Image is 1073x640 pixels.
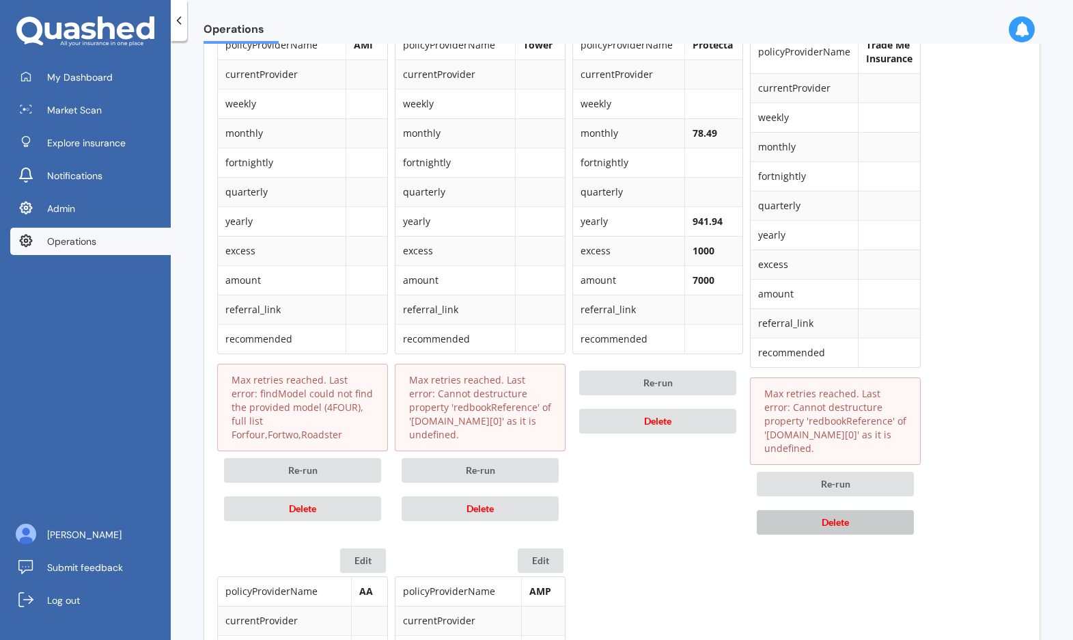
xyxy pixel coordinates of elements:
td: currentProvider [395,59,515,89]
b: AMP [529,585,551,598]
td: quarterly [395,177,515,206]
b: Trade Me Insurance [866,38,912,65]
img: ALV-UjU6YHOUIM1AGx_4vxbOkaOq-1eqc8a3URkVIJkc_iWYmQ98kTe7fc9QMVOBV43MoXmOPfWPN7JjnmUwLuIGKVePaQgPQ... [16,524,36,544]
td: yearly [218,206,346,236]
a: Submit feedback [10,554,171,581]
a: Operations [10,228,171,255]
a: Explore insurance [10,129,171,157]
button: Re-run [402,458,559,483]
b: 941.94 [693,215,723,228]
td: excess [218,236,346,265]
td: excess [751,250,858,279]
span: Market Scan [47,103,102,117]
button: Re-run [579,371,736,395]
span: Operations [204,23,279,41]
span: Explore insurance [47,136,126,150]
td: currentProvider [395,606,521,635]
span: Delete [289,503,316,514]
button: Re-run [224,458,381,483]
td: currentProvider [751,73,858,103]
a: My Dashboard [10,64,171,91]
td: monthly [395,118,515,148]
td: currentProvider [218,606,351,635]
td: recommended [218,324,346,354]
td: referral_link [751,308,858,338]
td: referral_link [395,295,515,324]
button: Delete [579,409,736,434]
a: Log out [10,587,171,614]
td: recommended [751,338,858,367]
button: Delete [757,510,914,535]
td: weekly [573,89,684,118]
span: Admin [47,202,75,215]
td: policyProviderName [218,31,346,59]
p: Max retries reached. Last error: Cannot destructure property 'redbookReference' of '[DOMAIN_NAME]... [764,387,906,455]
td: weekly [751,103,858,132]
td: monthly [751,132,858,161]
td: policyProviderName [751,31,858,73]
td: amount [573,265,684,295]
td: monthly [573,118,684,148]
td: policyProviderName [573,31,684,59]
td: yearly [751,220,858,250]
p: Max retries reached. Last error: findModel could not find the provided model (4FOUR), full list F... [232,373,374,442]
td: monthly [218,118,346,148]
button: Delete [402,496,559,521]
span: Notifications [47,169,102,183]
span: Delete [466,503,494,514]
span: Log out [47,594,80,607]
td: recommended [573,324,684,354]
span: [PERSON_NAME] [47,528,122,542]
button: Re-run [757,472,914,496]
td: referral_link [573,295,684,324]
a: Admin [10,195,171,222]
td: quarterly [573,177,684,206]
td: yearly [395,206,515,236]
td: policyProviderName [395,31,515,59]
span: Submit feedback [47,561,123,574]
td: fortnightly [573,148,684,177]
td: quarterly [218,177,346,206]
td: policyProviderName [395,577,521,606]
td: weekly [218,89,346,118]
b: 1000 [693,244,714,257]
b: AA [359,585,373,598]
span: Delete [822,516,849,528]
td: excess [573,236,684,265]
td: amount [218,265,346,295]
span: Operations [47,235,96,248]
a: Market Scan [10,96,171,124]
td: currentProvider [573,59,684,89]
b: Tower [523,38,553,51]
span: Delete [644,415,671,427]
td: quarterly [751,191,858,220]
b: Protecta [693,38,733,51]
td: fortnightly [395,148,515,177]
td: fortnightly [751,161,858,191]
a: Notifications [10,162,171,189]
td: yearly [573,206,684,236]
a: [PERSON_NAME] [10,521,171,548]
span: My Dashboard [47,70,113,84]
button: Delete [224,496,381,521]
button: Edit [518,548,563,573]
td: weekly [395,89,515,118]
td: referral_link [218,295,346,324]
td: fortnightly [218,148,346,177]
td: amount [751,279,858,308]
button: Edit [340,548,386,573]
td: recommended [395,324,515,354]
b: 7000 [693,274,714,286]
td: excess [395,236,515,265]
b: AMI [354,38,373,51]
td: policyProviderName [218,577,351,606]
td: amount [395,265,515,295]
p: Max retries reached. Last error: Cannot destructure property 'redbookReference' of '[DOMAIN_NAME]... [409,373,551,442]
b: 78.49 [693,126,717,139]
td: currentProvider [218,59,346,89]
